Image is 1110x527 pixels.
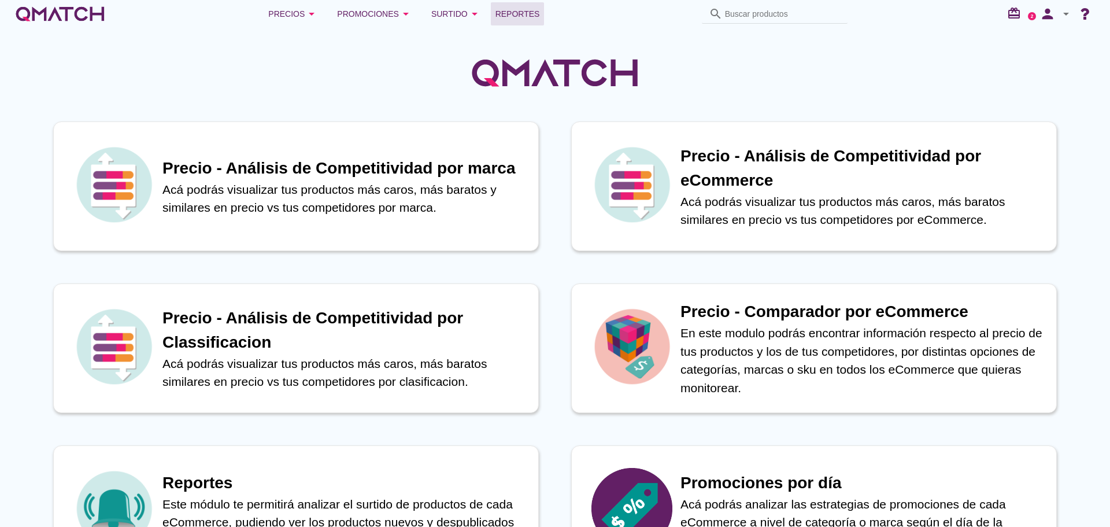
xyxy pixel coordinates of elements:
[555,121,1073,251] a: iconPrecio - Análisis de Competitividad por eCommerceAcá podrás visualizar tus productos más caro...
[709,7,723,21] i: search
[162,471,527,495] h1: Reportes
[268,7,319,21] div: Precios
[73,306,154,387] img: icon
[468,7,482,21] i: arrow_drop_down
[680,300,1045,324] h1: Precio - Comparador por eCommerce
[14,2,106,25] a: white-qmatch-logo
[431,7,482,21] div: Surtido
[1059,7,1073,21] i: arrow_drop_down
[37,121,555,251] a: iconPrecio - Análisis de Competitividad por marcaAcá podrás visualizar tus productos más caros, m...
[399,7,413,21] i: arrow_drop_down
[422,2,491,25] button: Surtido
[162,306,527,355] h1: Precio - Análisis de Competitividad por Classificacion
[162,156,527,180] h1: Precio - Análisis de Competitividad por marca
[1007,6,1026,20] i: redeem
[328,2,422,25] button: Promociones
[680,324,1045,397] p: En este modulo podrás encontrar información respecto al precio de tus productos y los de tus comp...
[491,2,545,25] a: Reportes
[1028,12,1036,20] a: 2
[555,283,1073,413] a: iconPrecio - Comparador por eCommerceEn este modulo podrás encontrar información respecto al prec...
[680,193,1045,229] p: Acá podrás visualizar tus productos más caros, más baratos similares en precio vs tus competidore...
[591,144,672,225] img: icon
[591,306,672,387] img: icon
[259,2,328,25] button: Precios
[73,144,154,225] img: icon
[1031,13,1034,19] text: 2
[162,180,527,217] p: Acá podrás visualizar tus productos más caros, más baratos y similares en precio vs tus competido...
[162,355,527,391] p: Acá podrás visualizar tus productos más caros, más baratos similares en precio vs tus competidore...
[1036,6,1059,22] i: person
[337,7,413,21] div: Promociones
[468,44,642,102] img: QMatchLogo
[37,283,555,413] a: iconPrecio - Análisis de Competitividad por ClassificacionAcá podrás visualizar tus productos más...
[680,471,1045,495] h1: Promociones por día
[680,144,1045,193] h1: Precio - Análisis de Competitividad por eCommerce
[305,7,319,21] i: arrow_drop_down
[725,5,841,23] input: Buscar productos
[495,7,540,21] span: Reportes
